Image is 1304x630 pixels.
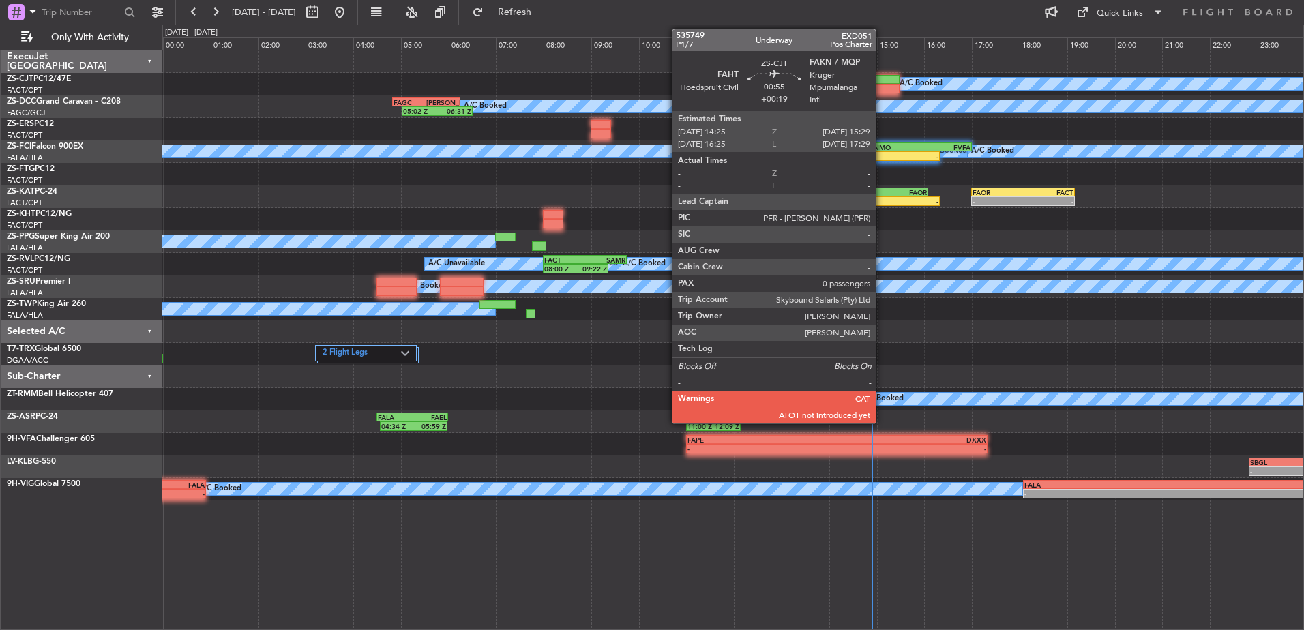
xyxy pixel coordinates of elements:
[15,27,148,48] button: Only With Activity
[1162,37,1210,50] div: 21:00
[685,85,763,93] div: 10:57 Z
[7,390,113,398] a: ZT-RMMBell Helicopter 407
[1023,197,1073,205] div: -
[401,37,449,50] div: 05:00
[971,141,1014,162] div: A/C Booked
[1069,1,1170,23] button: Quick Links
[7,255,34,263] span: ZS-RVL
[837,436,986,444] div: DXXX
[7,390,38,398] span: ZT-RMM
[7,232,35,241] span: ZS-PPG
[7,165,55,173] a: ZS-FTGPC12
[7,345,81,353] a: T7-TRXGlobal 6500
[7,220,42,230] a: FACT/CPT
[920,143,970,151] div: FVFA
[687,37,735,50] div: 11:00
[972,37,1020,50] div: 17:00
[900,74,943,94] div: A/C Booked
[761,400,792,408] div: -
[7,153,43,163] a: FALA/HLA
[591,37,639,50] div: 09:00
[7,457,33,466] span: LV-KLB
[7,108,45,118] a: FAGC/GCJ
[198,479,241,499] div: A/C Booked
[1024,481,1245,489] div: FALA
[7,300,37,308] span: ZS-TWP
[7,232,110,241] a: ZS-PPGSuper King Air 200
[973,188,1023,196] div: FAOR
[830,188,878,196] div: FACT
[829,37,877,50] div: 14:00
[713,422,739,430] div: 12:09 Z
[7,277,35,286] span: ZS-SRU
[449,37,497,50] div: 06:00
[1097,7,1143,20] div: Quick Links
[7,120,54,128] a: ZS-ERSPC12
[323,348,401,359] label: 2 Flight Legs
[306,37,353,50] div: 03:00
[404,276,447,297] div: A/C Booked
[639,37,687,50] div: 10:00
[728,166,760,174] div: FACN
[7,412,35,421] span: ZS-ASR
[7,210,35,218] span: ZS-KHT
[717,175,745,183] div: 12:16 Z
[687,422,713,430] div: 11:00 Z
[842,197,890,205] div: 14:15 Z
[7,142,31,151] span: ZS-FCI
[924,141,967,162] div: A/C Booked
[861,389,904,409] div: A/C Booked
[763,85,842,93] div: 14:18 Z
[394,98,426,106] div: FAGC
[7,435,36,443] span: 9H-VFA
[689,175,717,183] div: 11:02 Z
[381,422,414,430] div: 04:34 Z
[693,76,769,84] div: FACT
[7,210,72,218] a: ZS-KHTPC12/NG
[7,85,42,95] a: FACT/CPT
[378,413,413,421] div: FALA
[163,37,211,50] div: 00:00
[232,6,296,18] span: [DATE] - [DATE]
[782,37,829,50] div: 13:00
[258,37,306,50] div: 02:00
[403,107,437,115] div: 05:02 Z
[802,391,829,399] div: MATO
[815,413,848,421] div: FALA
[687,445,837,453] div: -
[7,265,42,275] a: FACT/CPT
[734,37,782,50] div: 12:00
[687,436,837,444] div: FAPE
[838,152,889,160] div: 14:10 Z
[7,142,83,151] a: ZS-FCIFalcon 900EX
[7,310,43,320] a: FALA/HLA
[1067,37,1115,50] div: 19:00
[7,345,35,353] span: T7-TRX
[7,457,56,466] a: LV-KLBG-550
[7,165,35,173] span: ZS-FTG
[731,391,762,399] div: HUHP
[877,37,925,50] div: 15:00
[7,243,43,253] a: FALA/HLA
[802,175,837,183] div: -
[890,197,938,205] div: -
[7,435,95,443] a: 9H-VFAChallenger 605
[769,76,845,84] div: FAHT
[7,120,34,128] span: ZS-ERS
[731,400,762,408] div: -
[623,254,666,274] div: A/C Booked
[401,350,409,356] img: arrow-gray.svg
[7,187,35,196] span: ZS-KAT
[7,355,48,365] a: DGAA/ACC
[1023,188,1073,196] div: FACT
[7,480,34,488] span: 9H-VIG
[7,480,80,488] a: 9H-VIGGlobal 7500
[924,37,972,50] div: 16:00
[782,413,815,421] div: FAEL
[211,37,258,50] div: 01:00
[7,288,43,298] a: FALA/HLA
[466,1,548,23] button: Refresh
[695,166,728,174] div: FACT
[7,277,70,286] a: ZS-SRUPremier I
[585,256,625,264] div: SAMR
